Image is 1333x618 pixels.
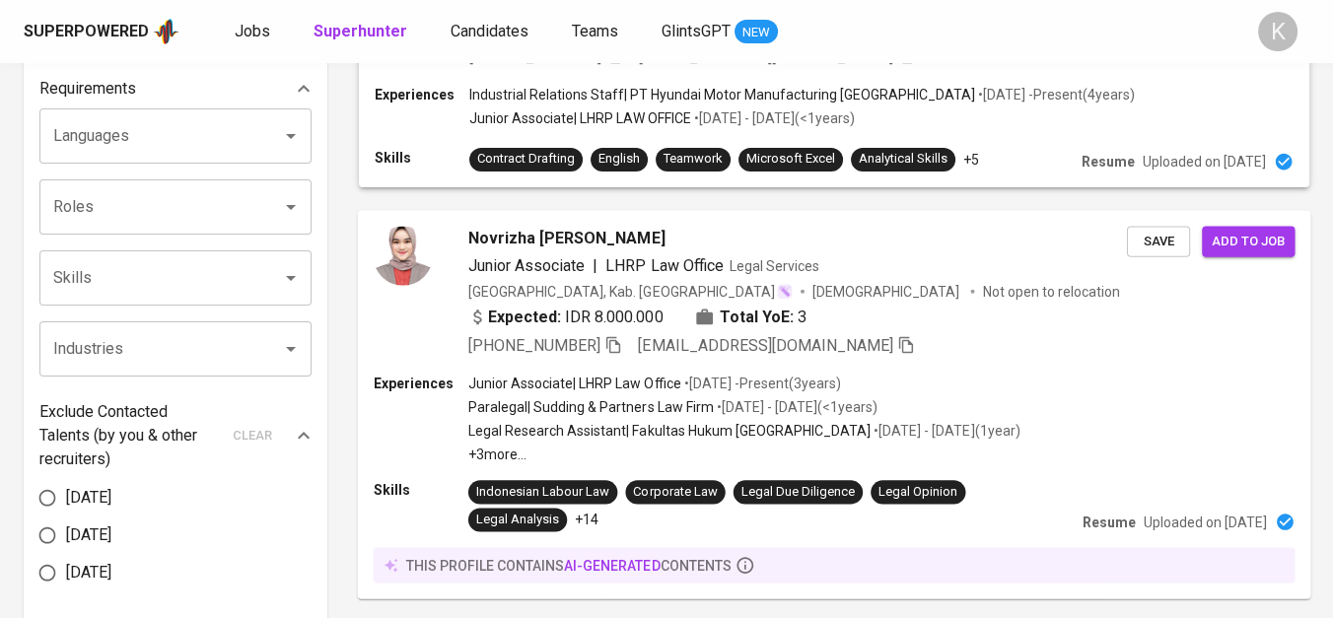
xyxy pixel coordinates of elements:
[1127,226,1190,256] button: Save
[605,255,723,274] span: LHRP Law Office
[488,305,561,328] b: Expected:
[633,483,717,502] div: Corporate Law
[963,150,979,170] p: +5
[66,561,111,584] span: [DATE]
[720,305,794,328] b: Total YoE:
[374,373,468,392] p: Experiences
[468,373,681,392] p: Junior Associate | LHRP Law Office
[24,17,179,46] a: Superpoweredapp logo
[730,257,819,273] span: Legal Services
[477,150,575,169] div: Contract Drafting
[375,85,469,104] p: Experiences
[1083,512,1136,531] p: Resume
[982,281,1119,301] p: Not open to relocation
[375,148,469,168] p: Skills
[277,193,305,221] button: Open
[66,523,111,547] span: [DATE]
[374,480,468,500] p: Skills
[468,281,793,301] div: [GEOGRAPHIC_DATA], Kab. [GEOGRAPHIC_DATA]
[66,486,111,510] span: [DATE]
[1143,152,1266,172] p: Uploaded on [DATE]
[469,85,975,104] p: Industrial Relations Staff | PT Hyundai Motor Manufacturing [GEOGRAPHIC_DATA]
[859,150,947,169] div: Analytical Skills
[476,511,559,529] div: Legal Analysis
[469,47,601,66] span: [PHONE_NUMBER]
[691,108,855,128] p: • [DATE] - [DATE] ( <1 years )
[24,21,149,43] div: Superpowered
[235,20,274,44] a: Jobs
[798,305,807,328] span: 3
[1212,230,1285,252] span: Add to job
[639,47,893,66] span: [EMAIL_ADDRESS][DOMAIN_NAME]
[777,283,793,299] img: magic_wand.svg
[572,22,618,40] span: Teams
[871,421,1019,441] p: • [DATE] - [DATE] ( 1 year )
[1144,512,1267,531] p: Uploaded on [DATE]
[314,22,407,40] b: Superhunter
[735,23,778,42] span: NEW
[681,373,841,392] p: • [DATE] - Present ( 3 years )
[39,400,312,471] div: Exclude Contacted Talents (by you & other recruiters)clear
[1202,226,1295,256] button: Add to job
[572,20,622,44] a: Teams
[564,557,660,573] span: AI-generated
[451,20,532,44] a: Candidates
[598,150,640,169] div: English
[662,20,778,44] a: GlintsGPT NEW
[662,22,731,40] span: GlintsGPT
[812,281,962,301] span: [DEMOGRAPHIC_DATA]
[406,555,732,575] p: this profile contains contents
[277,264,305,292] button: Open
[638,335,893,354] span: [EMAIL_ADDRESS][DOMAIN_NAME]
[277,335,305,363] button: Open
[714,397,877,417] p: • [DATE] - [DATE] ( <1 years )
[468,226,666,249] span: Novrizha [PERSON_NAME]
[153,17,179,46] img: app logo
[468,335,600,354] span: [PHONE_NUMBER]
[664,150,723,169] div: Teamwork
[468,421,871,441] p: Legal Research Assistant | Fakultas Hukum [GEOGRAPHIC_DATA]
[468,305,664,328] div: IDR 8.000.000
[39,77,136,101] p: Requirements
[468,397,714,417] p: Paralegal | Sudding & Partners Law Firm
[975,85,1135,104] p: • [DATE] - Present ( 4 years )
[39,400,221,471] p: Exclude Contacted Talents (by you & other recruiters)
[1137,230,1180,252] span: Save
[746,150,835,169] div: Microsoft Excel
[39,69,312,108] div: Requirements
[476,483,609,502] div: Indonesian Labour Law
[1258,12,1298,51] div: K
[468,255,585,274] span: Junior Associate
[314,20,411,44] a: Superhunter
[1082,152,1135,172] p: Resume
[277,122,305,150] button: Open
[593,253,597,277] span: |
[235,22,270,40] span: Jobs
[469,108,691,128] p: Junior Associate | LHRP LAW OFFICE
[575,510,598,529] p: +14
[451,22,528,40] span: Candidates
[468,445,1020,464] p: +3 more ...
[374,226,433,285] img: 5eb92fda6ea6cd0eada17701a044985c.jpg
[359,211,1309,598] a: Novrizha [PERSON_NAME]Junior Associate|LHRP Law OfficeLegal Services[GEOGRAPHIC_DATA], Kab. [GEOG...
[878,483,957,502] div: Legal Opinion
[741,483,855,502] div: Legal Due Diligence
